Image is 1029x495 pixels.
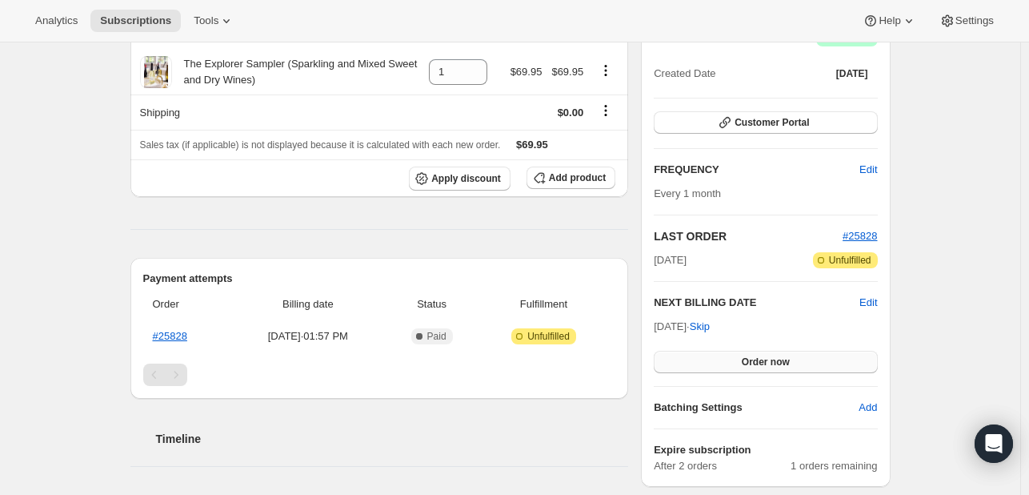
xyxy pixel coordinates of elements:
[527,167,615,189] button: Add product
[843,230,877,242] a: #25828
[654,351,877,373] button: Order now
[510,66,543,78] span: $69.95
[143,364,616,386] nav: Pagination
[829,254,871,267] span: Unfulfilled
[849,395,887,421] button: Add
[549,171,606,184] span: Add product
[850,157,887,183] button: Edit
[558,107,584,119] span: $0.00
[100,14,171,27] span: Subscriptions
[140,139,501,151] span: Sales tax (if applicable) is not displayed because it is calculated with each new order.
[853,10,926,32] button: Help
[234,328,382,344] span: [DATE] · 01:57 PM
[234,296,382,312] span: Billing date
[130,95,425,130] th: Shipping
[194,14,218,27] span: Tools
[26,10,87,32] button: Analytics
[527,330,570,343] span: Unfulfilled
[859,295,877,311] button: Edit
[654,252,687,268] span: [DATE]
[184,10,244,32] button: Tools
[654,111,877,134] button: Customer Portal
[843,228,877,244] button: #25828
[930,10,1003,32] button: Settings
[551,66,583,78] span: $69.95
[654,400,859,416] h6: Batching Settings
[742,356,790,368] span: Order now
[90,10,181,32] button: Subscriptions
[859,400,877,416] span: Add
[654,320,710,332] span: [DATE] ·
[955,14,994,27] span: Settings
[654,442,877,458] h6: Expire subscription
[172,56,420,88] div: The Explorer Sampler (Sparkling and Mixed Sweet and Dry Wines)
[836,67,868,80] span: [DATE]
[35,14,78,27] span: Analytics
[409,167,510,191] button: Apply discount
[153,330,187,342] a: #25828
[975,425,1013,463] div: Open Intercom Messenger
[391,296,471,312] span: Status
[654,228,843,244] h2: LAST ORDER
[654,66,715,82] span: Created Date
[654,295,859,311] h2: NEXT BILLING DATE
[427,330,446,343] span: Paid
[690,319,710,335] span: Skip
[654,162,859,178] h2: FREQUENCY
[879,14,900,27] span: Help
[654,458,791,474] span: After 2 orders
[859,162,877,178] span: Edit
[680,314,719,340] button: Skip
[143,287,230,322] th: Order
[143,271,616,287] h2: Payment attempts
[593,102,619,119] button: Shipping actions
[735,116,809,129] span: Customer Portal
[593,62,619,79] button: Product actions
[791,458,877,474] span: 1 orders remaining
[156,431,629,447] h2: Timeline
[827,62,878,85] button: [DATE]
[516,139,548,151] span: $69.95
[431,172,501,185] span: Apply discount
[654,187,721,199] span: Every 1 month
[482,296,606,312] span: Fulfillment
